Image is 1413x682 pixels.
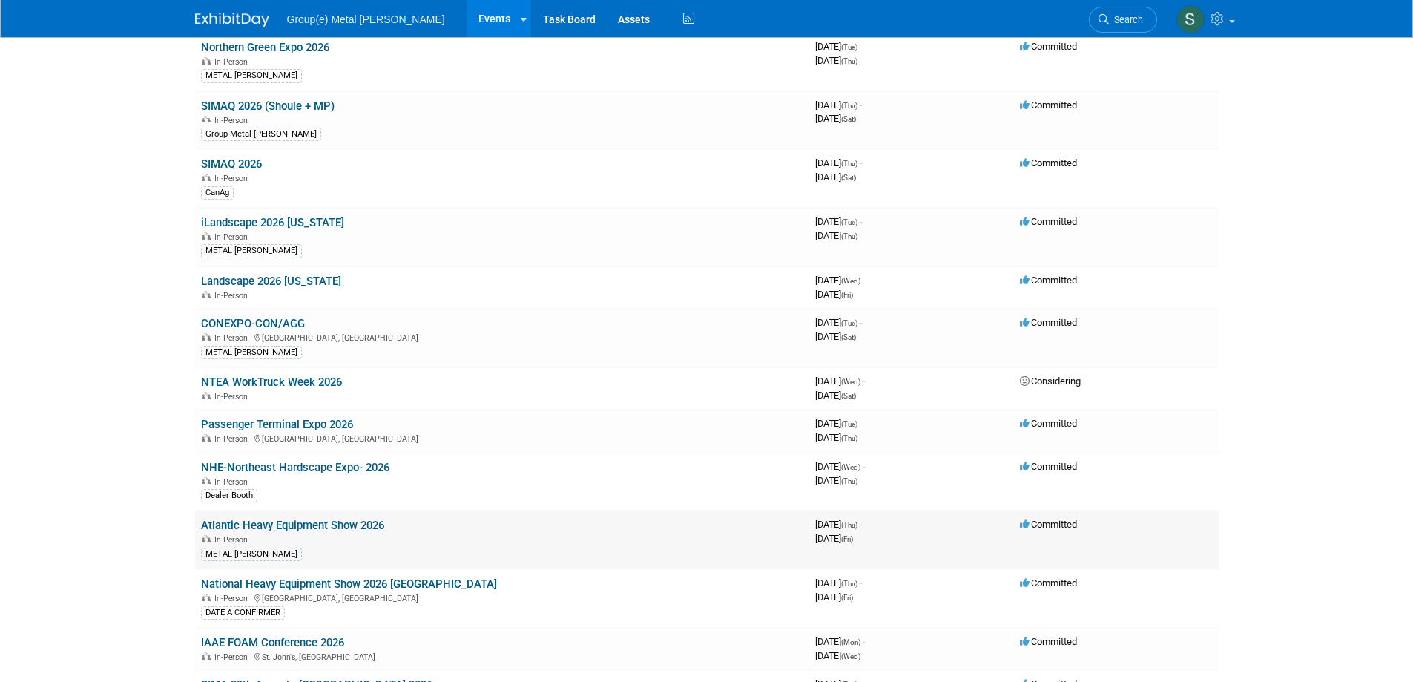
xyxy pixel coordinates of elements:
[841,594,853,602] span: (Fri)
[1020,519,1077,530] span: Committed
[201,519,384,532] a: Atlantic Heavy Equipment Show 2026
[214,392,252,401] span: In-Person
[841,477,857,485] span: (Thu)
[841,43,857,51] span: (Tue)
[202,392,211,399] img: In-Person Event
[202,291,211,298] img: In-Person Event
[1020,157,1077,168] span: Committed
[214,535,252,545] span: In-Person
[1020,317,1077,328] span: Committed
[815,533,853,544] span: [DATE]
[202,57,211,65] img: In-Person Event
[815,157,862,168] span: [DATE]
[841,218,857,226] span: (Tue)
[214,477,252,487] span: In-Person
[214,594,252,603] span: In-Person
[201,548,302,561] div: METAL [PERSON_NAME]
[214,232,252,242] span: In-Person
[214,333,252,343] span: In-Person
[841,378,860,386] span: (Wed)
[1020,41,1077,52] span: Committed
[201,636,344,649] a: IAAE FOAM Conference 2026
[860,157,862,168] span: -
[815,317,862,328] span: [DATE]
[815,390,856,401] span: [DATE]
[202,333,211,341] img: In-Person Event
[860,41,862,52] span: -
[201,157,262,171] a: SIMAQ 2026
[202,434,211,442] img: In-Person Event
[815,55,857,66] span: [DATE]
[201,432,803,444] div: [GEOGRAPHIC_DATA], [GEOGRAPHIC_DATA]
[841,638,860,646] span: (Mon)
[841,115,856,123] span: (Sat)
[815,461,865,472] span: [DATE]
[860,519,862,530] span: -
[1020,275,1077,286] span: Committed
[841,232,857,240] span: (Thu)
[841,521,857,529] span: (Thu)
[815,216,862,227] span: [DATE]
[201,577,497,591] a: National Heavy Equipment Show 2026 [GEOGRAPHIC_DATA]
[815,41,862,52] span: [DATE]
[202,174,211,181] img: In-Person Event
[841,463,860,471] span: (Wed)
[201,99,335,113] a: SIMAQ 2026 (Shoule + MP)
[202,652,211,660] img: In-Person Event
[214,291,252,301] span: In-Person
[860,577,862,588] span: -
[863,376,865,387] span: -
[202,477,211,485] img: In-Person Event
[815,171,856,183] span: [DATE]
[201,376,342,389] a: NTEA WorkTruck Week 2026
[815,519,862,530] span: [DATE]
[815,636,865,647] span: [DATE]
[815,230,857,241] span: [DATE]
[214,434,252,444] span: In-Person
[214,116,252,125] span: In-Person
[1020,577,1077,588] span: Committed
[841,319,857,327] span: (Tue)
[815,376,865,387] span: [DATE]
[1020,418,1077,429] span: Committed
[201,216,344,229] a: iLandscape 2026 [US_STATE]
[815,591,853,603] span: [DATE]
[201,244,302,258] div: METAL [PERSON_NAME]
[201,41,329,54] a: Northern Green Expo 2026
[202,535,211,542] img: In-Person Event
[841,392,856,400] span: (Sat)
[815,331,856,342] span: [DATE]
[841,535,853,543] span: (Fri)
[863,275,865,286] span: -
[1020,461,1077,472] span: Committed
[202,116,211,123] img: In-Person Event
[841,420,857,428] span: (Tue)
[201,69,302,82] div: METAL [PERSON_NAME]
[841,580,857,588] span: (Thu)
[815,99,862,111] span: [DATE]
[860,99,862,111] span: -
[201,331,803,343] div: [GEOGRAPHIC_DATA], [GEOGRAPHIC_DATA]
[195,13,269,27] img: ExhibitDay
[201,650,803,662] div: St. John's, [GEOGRAPHIC_DATA]
[841,434,857,442] span: (Thu)
[1020,636,1077,647] span: Committed
[860,216,862,227] span: -
[860,418,862,429] span: -
[860,317,862,328] span: -
[201,128,321,141] div: Group Metal [PERSON_NAME]
[201,591,803,603] div: [GEOGRAPHIC_DATA], [GEOGRAPHIC_DATA]
[201,461,389,474] a: NHE-Northeast Hardscape Expo- 2026
[1020,216,1077,227] span: Committed
[201,186,234,200] div: CanAg
[815,577,862,588] span: [DATE]
[815,275,865,286] span: [DATE]
[287,13,445,25] span: Group(e) Metal [PERSON_NAME]
[841,102,857,110] span: (Thu)
[815,650,860,661] span: [DATE]
[214,174,252,183] span: In-Person
[201,606,285,620] div: DATE A CONFIRMER
[815,289,853,300] span: [DATE]
[815,418,862,429] span: [DATE]
[1109,14,1143,25] span: Search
